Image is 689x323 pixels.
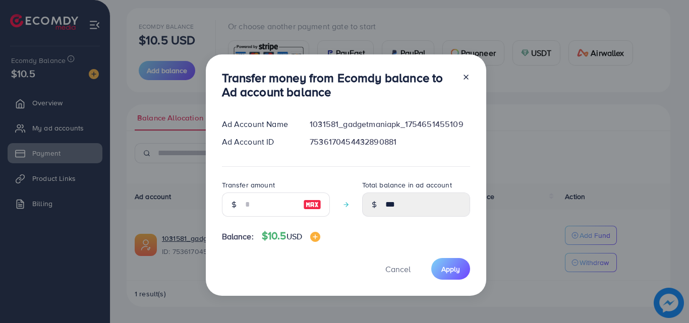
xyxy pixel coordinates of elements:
[373,258,423,280] button: Cancel
[222,231,254,242] span: Balance:
[222,71,454,100] h3: Transfer money from Ecomdy balance to Ad account balance
[222,180,275,190] label: Transfer amount
[286,231,302,242] span: USD
[302,118,478,130] div: 1031581_gadgetmaniapk_1754651455109
[385,264,411,275] span: Cancel
[214,118,302,130] div: Ad Account Name
[214,136,302,148] div: Ad Account ID
[362,180,452,190] label: Total balance in ad account
[431,258,470,280] button: Apply
[303,199,321,211] img: image
[441,264,460,274] span: Apply
[302,136,478,148] div: 7536170454432890881
[310,232,320,242] img: image
[262,230,320,242] h4: $10.5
